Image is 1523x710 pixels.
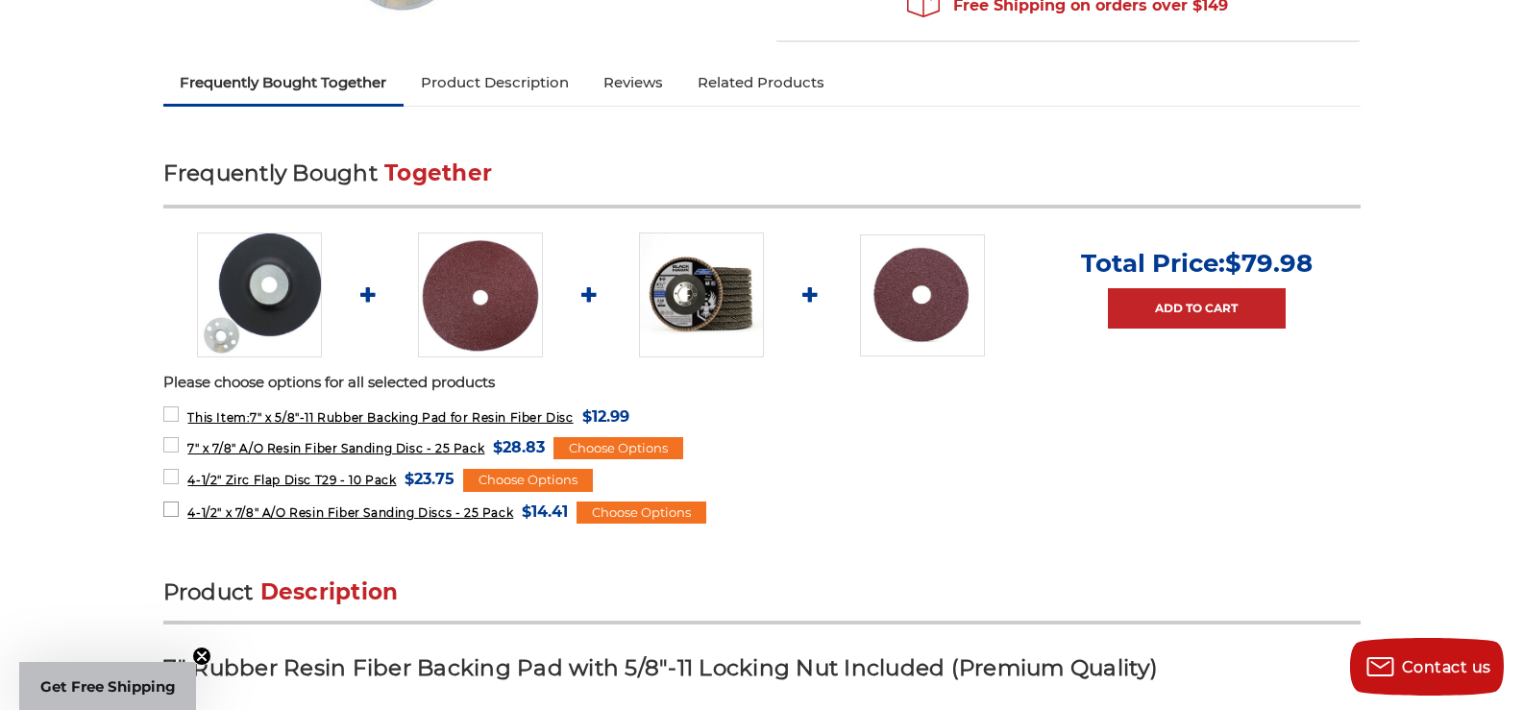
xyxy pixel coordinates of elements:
img: 7" Resin Fiber Rubber Backing Pad 5/8-11 nut [197,233,322,357]
div: Choose Options [463,469,593,492]
span: Frequently Bought [163,159,378,186]
span: 4-1/2" x 7/8" A/O Resin Fiber Sanding Discs - 25 Pack [187,505,513,520]
span: $79.98 [1225,248,1313,279]
span: $23.75 [405,466,454,492]
strong: 7" Rubber Resin Fiber Backing Pad with 5/8"-11 Locking Nut Included (Premium Quality) [163,654,1158,681]
span: Together [384,159,492,186]
span: $12.99 [582,404,629,429]
a: Product Description [404,61,586,104]
div: Get Free ShippingClose teaser [19,662,196,710]
button: Contact us [1350,638,1504,696]
a: Reviews [586,61,680,104]
span: $14.41 [522,499,568,525]
p: Please choose options for all selected products [163,372,1361,394]
button: Close teaser [192,647,211,666]
span: Description [260,578,399,605]
span: Product [163,578,254,605]
span: 4-1/2" Zirc Flap Disc T29 - 10 Pack [187,473,396,487]
span: 7" x 7/8" A/O Resin Fiber Sanding Disc - 25 Pack [187,441,484,455]
div: Choose Options [553,437,683,460]
span: Get Free Shipping [40,677,176,696]
a: Add to Cart [1108,288,1286,329]
a: Related Products [680,61,842,104]
span: 7" x 5/8"-11 Rubber Backing Pad for Resin Fiber Disc [187,410,573,425]
strong: This Item: [187,410,250,425]
div: Choose Options [577,502,706,525]
span: $28.83 [493,434,545,460]
a: Frequently Bought Together [163,61,405,104]
span: Contact us [1402,658,1491,676]
p: Total Price: [1081,248,1313,279]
